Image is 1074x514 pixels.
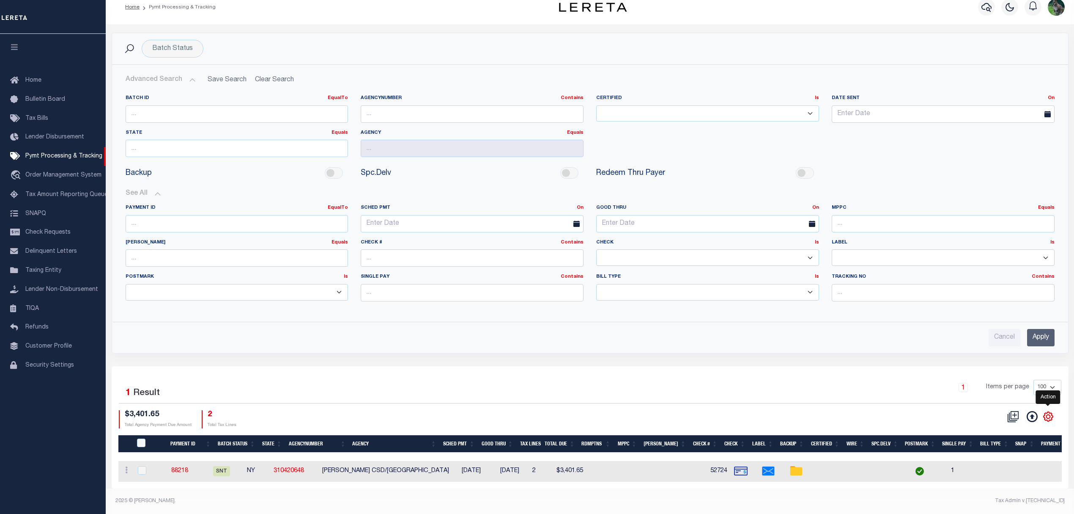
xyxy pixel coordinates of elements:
[25,249,77,254] span: Delinquent Letters
[832,284,1055,301] input: ...
[567,130,584,135] a: Equals
[789,464,803,478] img: open-file-folder.png
[721,435,749,453] th: Check: activate to sort column ascending
[25,210,46,216] span: SNAPQ
[126,72,196,88] button: Advanced Search
[832,239,1055,246] label: Label
[25,343,72,349] span: Customer Profile
[901,435,939,453] th: Postmark: activate to sort column ascending
[140,3,216,11] li: Pymt Processing & Tracking
[959,383,968,392] a: 1
[825,95,1061,102] label: Date Sent
[808,435,843,453] th: Certified: activate to sort column ascending
[590,204,825,212] label: Good Thru
[989,329,1020,346] input: Cancel
[25,324,49,330] span: Refunds
[832,204,1055,212] label: MPPC
[440,435,478,453] th: SCHED PMT: activate to sort column ascending
[361,274,584,281] label: Single Pay
[354,204,590,212] label: SCHED PMT
[361,239,584,246] label: Check #
[126,389,131,398] span: 1
[332,130,348,135] a: Equals
[561,240,584,245] a: Contains
[328,205,348,210] a: EqualTo
[361,249,584,267] input: ...
[1012,435,1038,453] th: SNAP: activate to sort column ascending
[125,5,140,10] a: Home
[517,435,542,453] th: Tax Lines
[640,435,689,453] th: Bill Fee: activate to sort column ascending
[734,464,748,478] img: check-bank.png
[142,40,203,58] div: Batch Status
[939,435,977,453] th: Single Pay: activate to sort column ascending
[577,205,584,210] a: On
[25,192,108,198] span: Tax Amount Reporting Queue
[132,435,159,453] th: PayeePmtBatchStatus
[25,77,41,83] span: Home
[126,249,348,267] input: ...
[125,410,192,420] h4: $3,401.65
[596,215,819,232] input: Enter Date
[596,239,819,246] label: Check
[1038,205,1055,210] a: Equals
[126,190,1055,198] button: See All
[812,205,819,210] a: On
[490,461,529,482] td: [DATE]
[762,464,775,478] img: Envelope.png
[361,215,584,232] input: Enter Date
[1027,329,1055,346] input: Apply
[25,153,102,159] span: Pymt Processing & Tracking
[126,204,348,212] label: Payment ID
[159,435,214,453] th: Payment ID: activate to sort column ascending
[361,168,391,179] span: Spc.Delv
[1050,240,1055,245] a: Is
[126,105,348,123] input: ...
[559,3,627,12] img: logo-dark.svg
[1032,274,1055,279] a: Contains
[561,274,584,279] a: Contains
[126,215,348,232] input: ...
[977,435,1012,453] th: Bill Type: activate to sort column ascending
[699,461,731,482] td: 52724
[452,461,490,482] td: [DATE]
[529,461,553,482] td: 2
[126,274,348,281] label: Postmark
[689,435,721,453] th: Check #: activate to sort column ascending
[133,387,160,400] label: Result
[832,105,1055,123] input: Enter Date
[319,461,452,482] td: [PERSON_NAME] CSD/[GEOGRAPHIC_DATA]
[10,170,24,181] i: travel_explore
[344,274,348,279] a: Is
[541,435,578,453] th: Total Due: activate to sort column ascending
[777,435,808,453] th: Backup: activate to sort column ascending
[868,435,902,453] th: Spc.Delv: activate to sort column ascending
[25,134,84,140] span: Lender Disbursement
[948,461,986,482] td: 1
[328,96,348,100] a: EqualTo
[843,435,868,453] th: Wire: activate to sort column ascending
[213,466,230,476] span: SNT
[749,435,777,453] th: Label: activate to sort column ascending
[126,239,348,246] label: [PERSON_NAME]
[815,274,819,279] a: Is
[596,95,819,102] label: Certified
[1036,390,1060,404] div: Action
[25,287,98,293] span: Lender Non-Disbursement
[25,362,74,368] span: Security Settings
[578,435,614,453] th: Rdmptns: activate to sort column ascending
[25,268,61,274] span: Taxing Entity
[109,497,590,505] div: 2025 © [PERSON_NAME].
[25,97,65,102] span: Bulletin Board
[596,168,665,179] span: Redeem Thru Payer
[614,435,640,453] th: MPPC: activate to sort column ascending
[126,130,348,137] label: State
[126,95,348,102] label: Batch ID
[815,96,819,100] a: Is
[478,435,517,453] th: Good Thru: activate to sort column ascending
[561,96,584,100] a: Contains
[361,95,584,102] label: AgencyNumber
[361,284,584,301] input: ...
[361,130,584,137] label: Agency
[259,435,285,453] th: State: activate to sort column ascending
